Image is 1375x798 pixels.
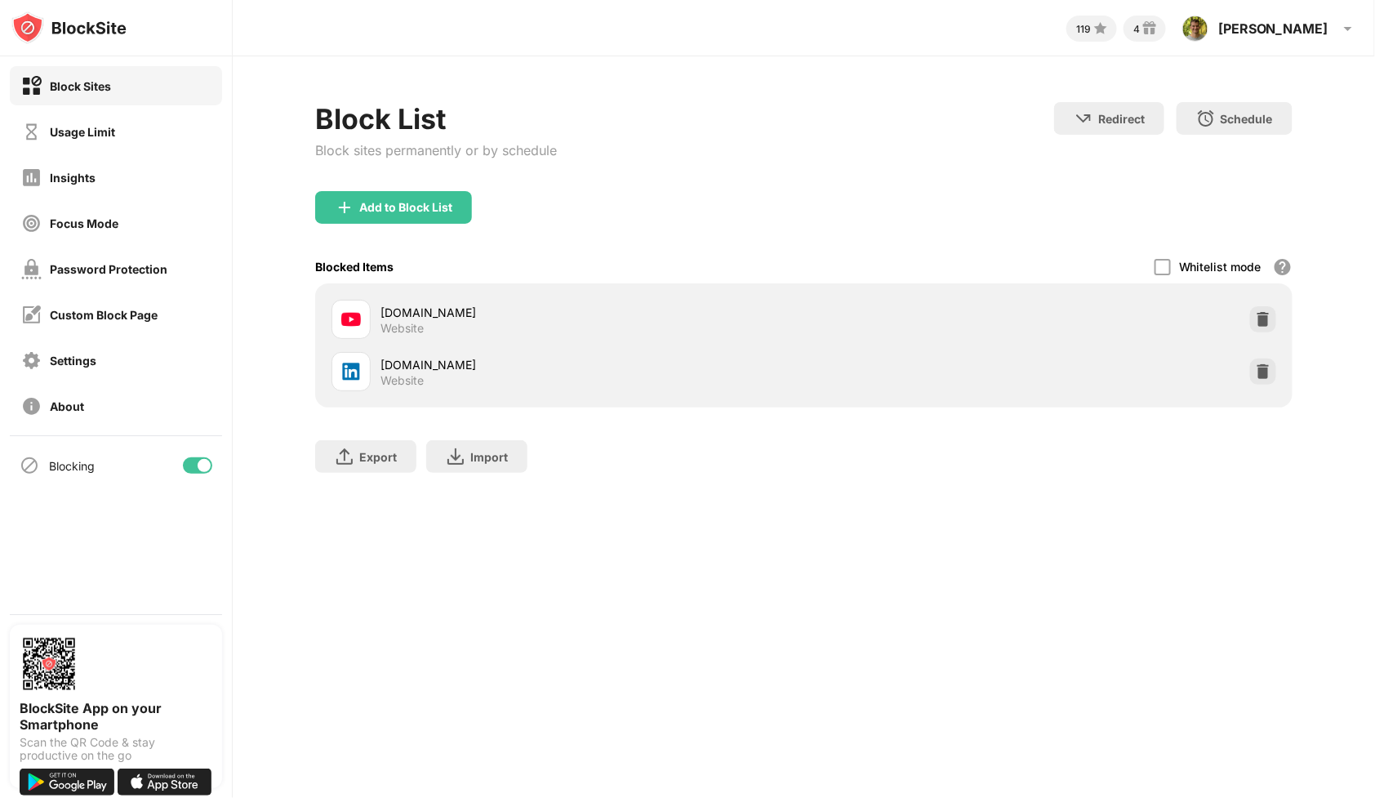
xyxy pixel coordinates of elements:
div: Schedule [1221,112,1273,126]
div: [PERSON_NAME] [1218,20,1328,37]
img: ACg8ocK6zPclo35xHUMWcan_vF4WYDf1o15iR0fRRzAOEZ-x47_yRau0=s96-c [1182,16,1208,42]
div: Custom Block Page [50,308,158,322]
img: password-protection-off.svg [21,259,42,279]
img: download-on-the-app-store.svg [118,769,212,796]
img: points-small.svg [1091,19,1110,38]
img: favicons [341,362,361,381]
div: Import [470,450,508,464]
img: time-usage-off.svg [21,122,42,142]
img: insights-off.svg [21,167,42,188]
div: Usage Limit [50,125,115,139]
img: block-on.svg [21,76,42,96]
img: settings-off.svg [21,350,42,371]
img: favicons [341,310,361,329]
img: focus-off.svg [21,213,42,234]
div: Block List [315,102,557,136]
div: Redirect [1098,112,1145,126]
img: about-off.svg [21,396,42,417]
div: Website [380,373,424,388]
img: logo-blocksite.svg [11,11,127,44]
div: Export [359,450,397,464]
img: get-it-on-google-play.svg [20,769,114,796]
div: Blocking [49,459,95,473]
div: About [50,399,84,413]
div: 4 [1133,23,1140,35]
img: blocking-icon.svg [20,456,39,475]
div: Scan the QR Code & stay productive on the go [20,736,212,762]
div: Settings [50,354,96,368]
img: reward-small.svg [1140,19,1159,38]
div: 119 [1076,23,1091,35]
div: BlockSite App on your Smartphone [20,700,212,733]
div: Add to Block List [359,201,452,214]
div: Block Sites [50,79,111,93]
div: [DOMAIN_NAME] [380,304,803,321]
div: Whitelist mode [1179,260,1262,274]
img: options-page-qr-code.png [20,635,78,693]
div: Block sites permanently or by schedule [315,142,557,158]
div: [DOMAIN_NAME] [380,356,803,373]
div: Focus Mode [50,216,118,230]
img: customize-block-page-off.svg [21,305,42,325]
div: Password Protection [50,262,167,276]
div: Blocked Items [315,260,394,274]
div: Insights [50,171,96,185]
div: Website [380,321,424,336]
